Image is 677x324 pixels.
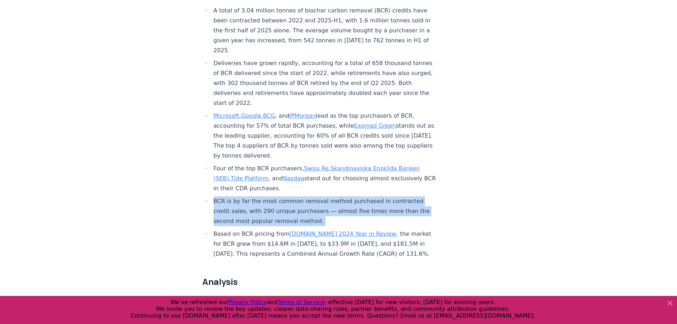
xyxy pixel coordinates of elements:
a: BCG [263,112,275,119]
li: A total of 3.04 million tonnes of biochar carbon removal (BCR) credits have been contracted betwe... [211,6,437,55]
li: , , , and lead as the top purchasers of BCR, accounting for 57% of total BCR purchases, while sta... [211,111,437,161]
li: Four of the top BCR purchasers, , , , and stand out for choosing almost exclusively BCR in their ... [211,164,437,193]
a: Swiss Re [304,165,329,172]
a: [DOMAIN_NAME] 2024 Year in Review [290,230,396,237]
li: BCR is by far the most common removal method purchased in contracted credit sales, with 290 uniqu... [211,196,437,226]
a: Exomad Green [354,122,396,129]
a: Tide Platform [231,175,268,182]
a: Nasdaq [283,175,304,182]
a: Google [241,112,261,119]
a: JPMorgan [289,112,316,119]
li: Deliveries have grown rapidly, accounting for a total of 658 thousand tonnes of BCR delivered sin... [211,58,437,108]
a: Microsoft [214,112,240,119]
h2: Analysis [202,276,437,287]
li: Based on BCR pricing from , the market for BCR grew from $14.6M in [DATE], to $33.9M in [DATE], a... [211,229,437,259]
